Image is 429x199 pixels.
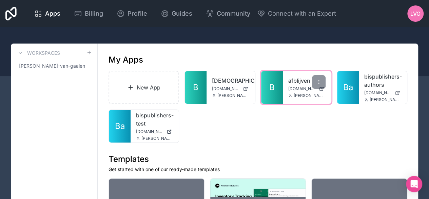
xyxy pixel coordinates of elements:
p: Get started with one of our ready-made templates [109,166,407,173]
a: [DEMOGRAPHIC_DATA] [212,77,249,85]
a: bispublishers-test [136,111,173,128]
a: Billing [69,6,109,21]
a: Profile [111,6,153,21]
a: Apps [29,6,66,21]
span: [DOMAIN_NAME] [364,90,392,96]
span: Ba [115,121,125,132]
span: [PERSON_NAME][EMAIL_ADDRESS][DOMAIN_NAME] [141,136,173,141]
span: Profile [128,9,147,18]
a: Ba [109,110,131,143]
a: [DOMAIN_NAME] [364,90,402,96]
button: Connect with an Expert [257,9,336,18]
h3: Workspaces [27,50,60,56]
a: Community [200,6,256,21]
span: [DOMAIN_NAME] [136,129,164,134]
a: B [261,71,283,104]
a: [DOMAIN_NAME] [288,86,326,92]
span: [DOMAIN_NAME] [212,86,240,92]
span: Connect with an Expert [268,9,336,18]
h1: Templates [109,154,407,165]
a: bispublishers-authors [364,72,402,89]
span: B [269,82,275,93]
a: B [185,71,207,104]
span: [PERSON_NAME]-van-gaalen [19,63,85,69]
a: Ba [337,71,359,104]
span: Apps [45,9,60,18]
div: Open Intercom Messenger [406,176,422,192]
a: Guides [155,6,198,21]
span: Community [217,9,250,18]
span: [PERSON_NAME][EMAIL_ADDRESS][DOMAIN_NAME] [370,97,402,102]
span: B [193,82,198,93]
span: [PERSON_NAME][EMAIL_ADDRESS][DOMAIN_NAME] [294,93,326,98]
a: Workspaces [16,49,60,57]
a: [PERSON_NAME]-van-gaalen [16,60,92,72]
a: [DOMAIN_NAME] [136,129,173,134]
span: Guides [172,9,192,18]
a: afblijven [288,77,326,85]
span: [PERSON_NAME][EMAIL_ADDRESS][DOMAIN_NAME] [217,93,249,98]
span: LvG [410,10,421,18]
h1: My Apps [109,54,143,65]
span: Billing [85,9,103,18]
span: Ba [343,82,353,93]
span: [DOMAIN_NAME] [288,86,316,92]
a: [DOMAIN_NAME] [212,86,249,92]
a: New App [109,71,179,104]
